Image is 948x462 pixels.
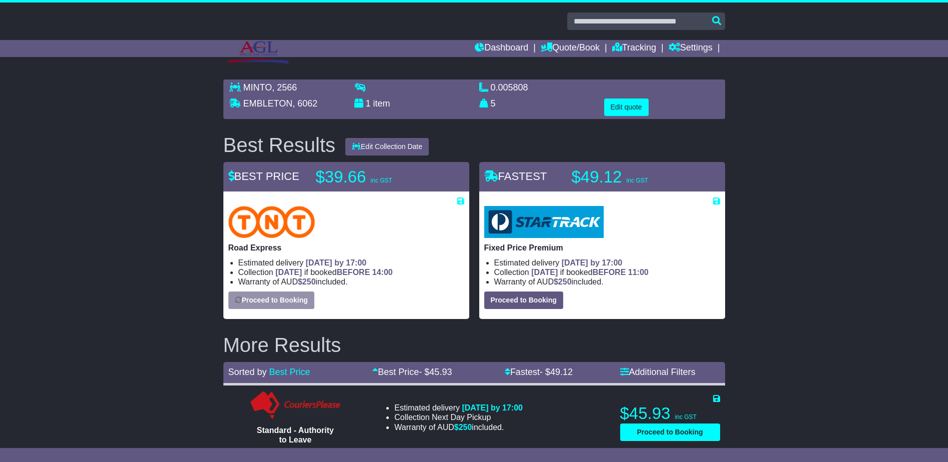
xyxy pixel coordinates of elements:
button: Edit Collection Date [345,138,429,155]
a: Best Price [269,367,310,377]
li: Collection [494,267,720,277]
a: Best Price- $45.93 [372,367,452,377]
a: Quote/Book [541,40,600,57]
span: $ [298,277,316,286]
span: 11:00 [628,268,649,276]
div: Best Results [218,134,341,156]
span: 5 [491,98,496,108]
a: Settings [669,40,713,57]
span: - $ [419,367,452,377]
span: BEFORE [337,268,370,276]
span: inc GST [675,413,697,420]
button: Edit quote [604,98,649,116]
span: 250 [459,423,472,431]
a: Additional Filters [620,367,696,377]
li: Estimated delivery [494,258,720,267]
span: EMBLETON [243,98,293,108]
span: 250 [558,277,572,286]
span: 0.005808 [491,82,528,92]
img: Couriers Please: Standard - Authority to Leave [248,390,343,420]
a: Tracking [612,40,656,57]
span: 250 [302,277,316,286]
img: TNT Domestic: Road Express [228,206,315,238]
p: Road Express [228,243,464,252]
span: item [373,98,390,108]
span: $ [554,277,572,286]
img: StarTrack: Fixed Price Premium [484,206,604,238]
span: , 2566 [272,82,297,92]
p: Fixed Price Premium [484,243,720,252]
span: 14:00 [372,268,393,276]
span: $ [454,423,472,431]
p: $45.93 [620,403,720,423]
li: Estimated delivery [394,403,523,412]
span: if booked [275,268,392,276]
span: 1 [366,98,371,108]
li: Estimated delivery [238,258,464,267]
li: Warranty of AUD included. [494,277,720,286]
span: [DATE] by 17:00 [462,403,523,412]
span: FASTEST [484,170,547,182]
span: 49.12 [550,367,573,377]
li: Collection [238,267,464,277]
span: if booked [531,268,648,276]
span: Sorted by [228,367,267,377]
span: MINTO [243,82,272,92]
a: Fastest- $49.12 [505,367,573,377]
span: [DATE] [275,268,302,276]
span: Next Day Pickup [432,413,491,421]
button: Proceed to Booking [228,291,314,309]
span: Standard - Authority to Leave [257,426,334,444]
p: $49.12 [572,167,697,187]
button: Proceed to Booking [484,291,563,309]
span: , 6062 [292,98,317,108]
span: BEFORE [593,268,626,276]
span: [DATE] [531,268,558,276]
h2: More Results [223,334,725,356]
button: Proceed to Booking [620,423,720,441]
span: inc GST [627,177,648,184]
span: inc GST [371,177,392,184]
span: [DATE] by 17:00 [306,258,367,267]
span: BEST PRICE [228,170,299,182]
li: Warranty of AUD included. [394,422,523,432]
span: 45.93 [429,367,452,377]
li: Collection [394,412,523,422]
p: $39.66 [316,167,441,187]
a: Dashboard [475,40,528,57]
span: [DATE] by 17:00 [562,258,623,267]
span: - $ [540,367,573,377]
li: Warranty of AUD included. [238,277,464,286]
